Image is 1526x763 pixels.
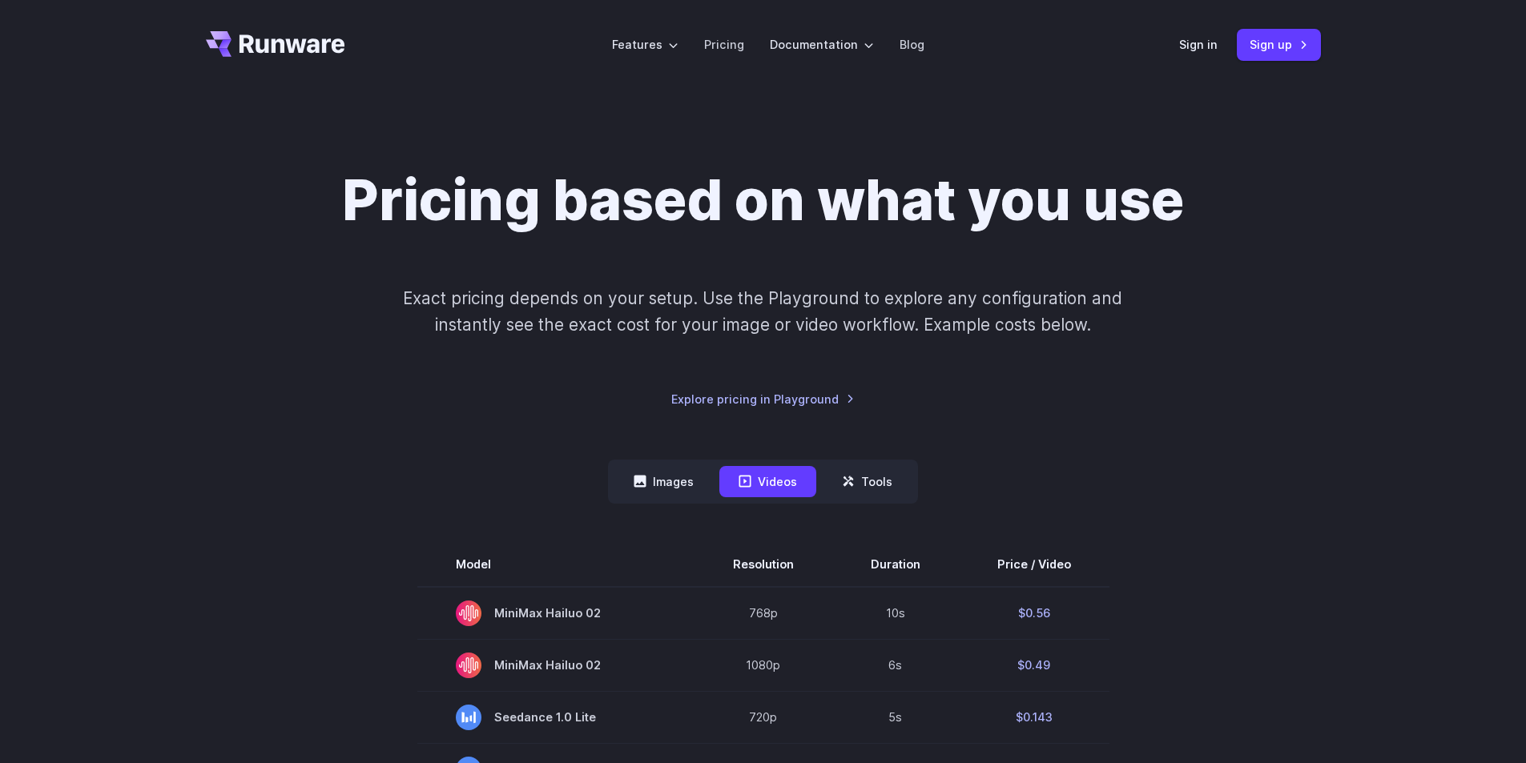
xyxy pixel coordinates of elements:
td: 6s [832,639,959,691]
span: Seedance 1.0 Lite [456,705,656,730]
th: Resolution [695,542,832,587]
td: $0.49 [959,639,1109,691]
label: Features [612,35,678,54]
a: Explore pricing in Playground [671,390,855,408]
a: Pricing [704,35,744,54]
th: Duration [832,542,959,587]
button: Images [614,466,713,497]
span: MiniMax Hailuo 02 [456,653,656,678]
button: Tools [823,466,912,497]
label: Documentation [770,35,874,54]
span: MiniMax Hailuo 02 [456,600,656,626]
td: 768p [695,587,832,640]
td: 720p [695,691,832,743]
a: Sign in [1179,35,1218,54]
a: Go to / [206,31,345,57]
td: 10s [832,587,959,640]
a: Blog [900,35,924,54]
button: Videos [719,466,816,497]
td: $0.143 [959,691,1109,743]
th: Price / Video [959,542,1109,587]
th: Model [417,542,695,587]
p: Exact pricing depends on your setup. Use the Playground to explore any configuration and instantl... [372,285,1153,339]
a: Sign up [1237,29,1321,60]
td: 1080p [695,639,832,691]
h1: Pricing based on what you use [342,167,1184,234]
td: 5s [832,691,959,743]
td: $0.56 [959,587,1109,640]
